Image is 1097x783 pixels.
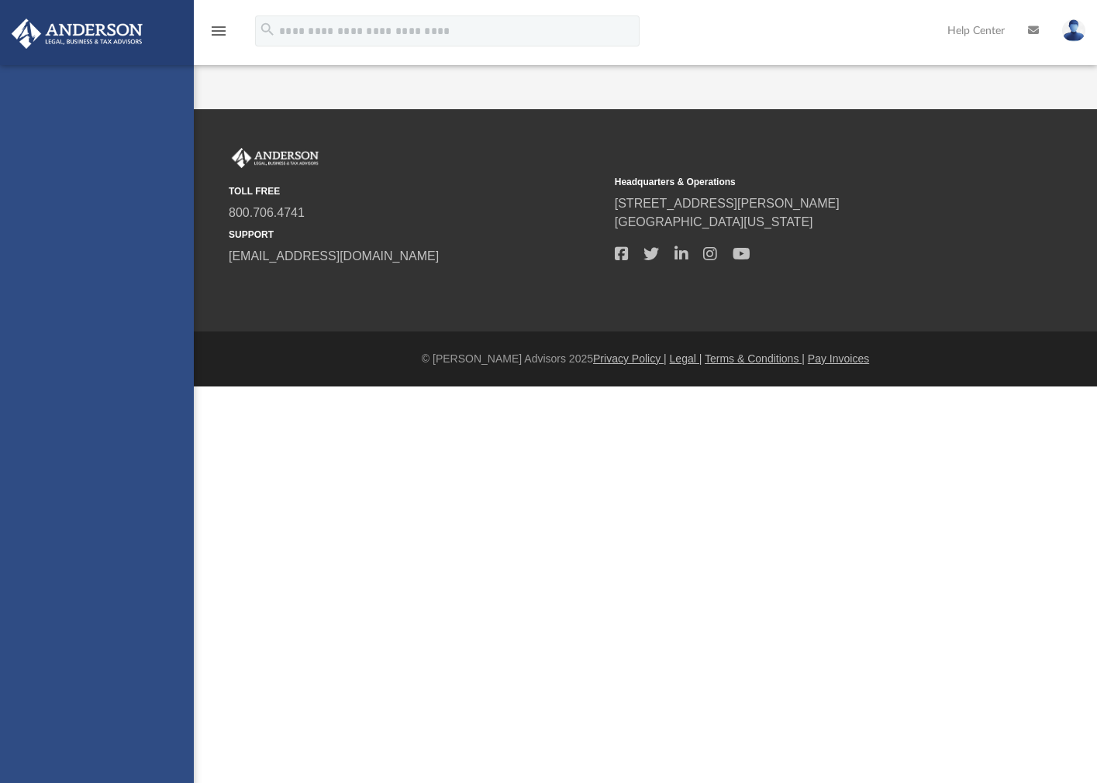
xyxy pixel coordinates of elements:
img: Anderson Advisors Platinum Portal [229,148,322,168]
img: User Pic [1062,19,1085,42]
a: Pay Invoices [808,352,869,365]
small: SUPPORT [229,228,604,242]
small: Headquarters & Operations [615,175,990,189]
a: Privacy Policy | [593,352,667,365]
img: Anderson Advisors Platinum Portal [7,19,147,49]
a: 800.706.4741 [229,206,305,219]
a: [GEOGRAPHIC_DATA][US_STATE] [615,215,813,228]
a: [STREET_ADDRESS][PERSON_NAME] [615,197,840,210]
small: TOLL FREE [229,184,604,198]
a: Legal | [670,352,702,365]
i: search [259,21,276,38]
a: Terms & Conditions | [705,352,805,365]
i: menu [209,22,228,40]
a: menu [209,29,228,40]
div: © [PERSON_NAME] Advisors 2025 [194,351,1097,367]
a: [EMAIL_ADDRESS][DOMAIN_NAME] [229,249,439,263]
